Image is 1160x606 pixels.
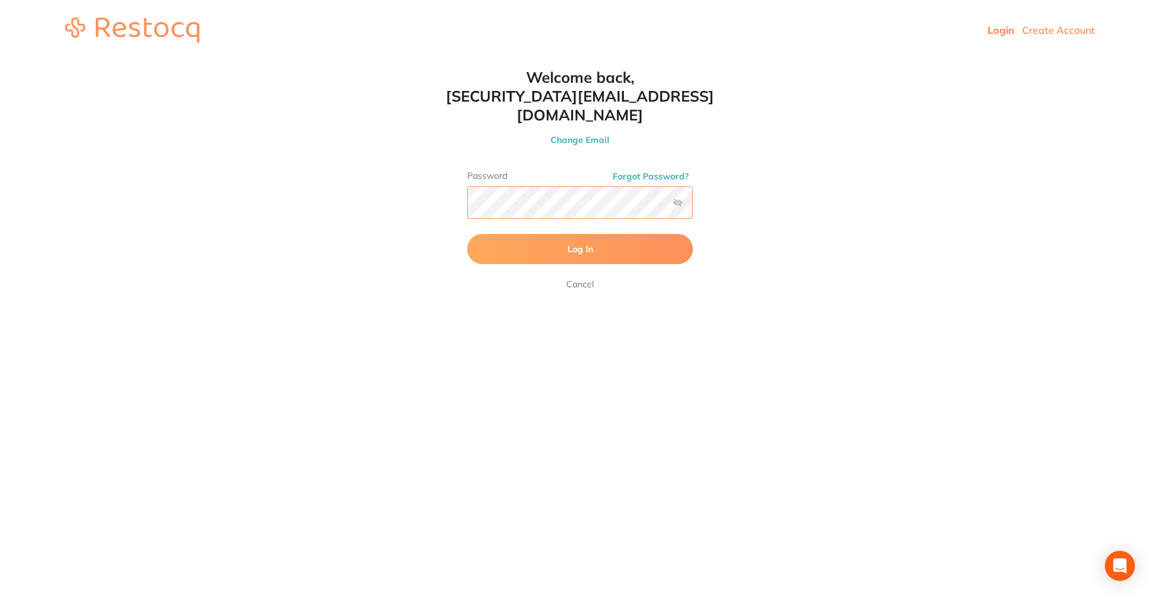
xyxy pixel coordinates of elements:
[564,277,596,292] a: Cancel
[988,24,1015,36] a: Login
[567,243,593,255] span: Log In
[467,171,693,181] label: Password
[609,171,693,182] button: Forgot Password?
[1105,551,1135,581] div: Open Intercom Messenger
[65,18,199,43] img: restocq_logo.svg
[442,68,718,124] h1: Welcome back, [SECURITY_DATA][EMAIL_ADDRESS][DOMAIN_NAME]
[1022,24,1095,36] a: Create Account
[442,134,718,146] button: Change Email
[467,234,693,264] button: Log In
